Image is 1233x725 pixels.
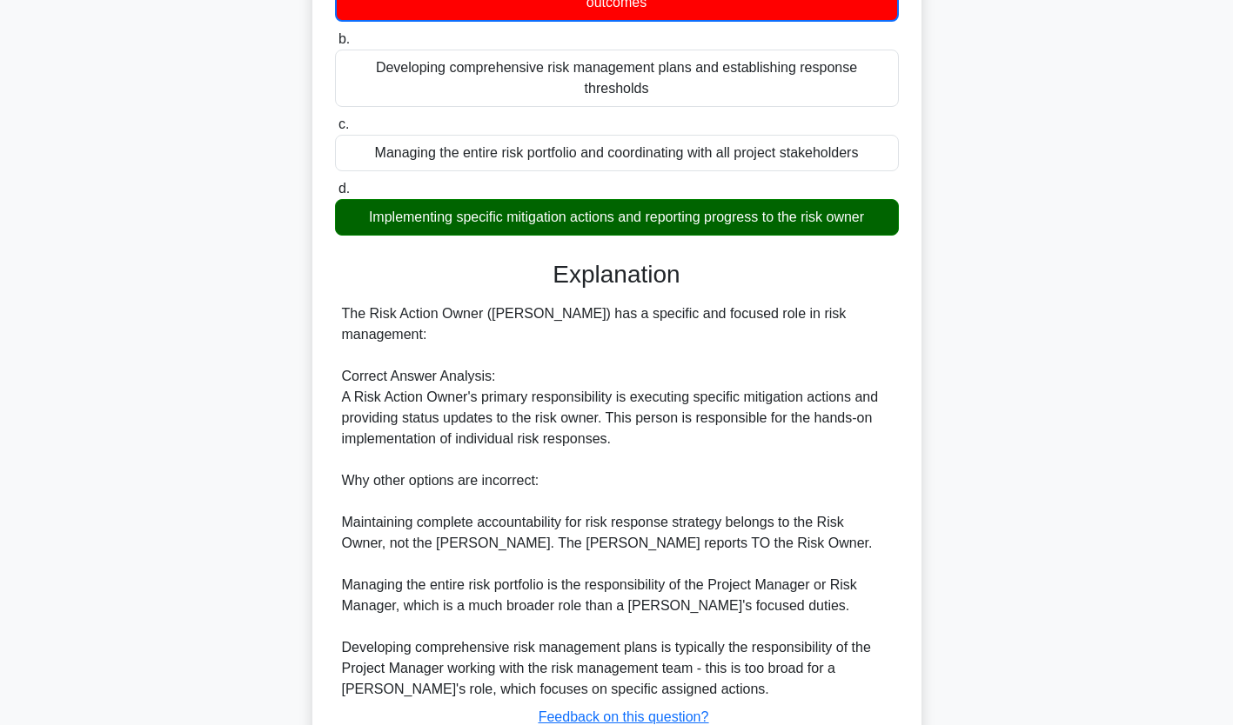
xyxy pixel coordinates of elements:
[338,181,350,196] span: d.
[335,199,899,236] div: Implementing specific mitigation actions and reporting progress to the risk owner
[539,709,709,724] a: Feedback on this question?
[342,303,892,700] div: The Risk Action Owner ([PERSON_NAME]) has a specific and focused role in risk management: Correct...
[338,31,350,46] span: b.
[338,116,349,131] span: c.
[335,135,899,171] div: Managing the entire risk portfolio and coordinating with all project stakeholders
[335,50,899,107] div: Developing comprehensive risk management plans and establishing response thresholds
[345,260,888,289] h3: Explanation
